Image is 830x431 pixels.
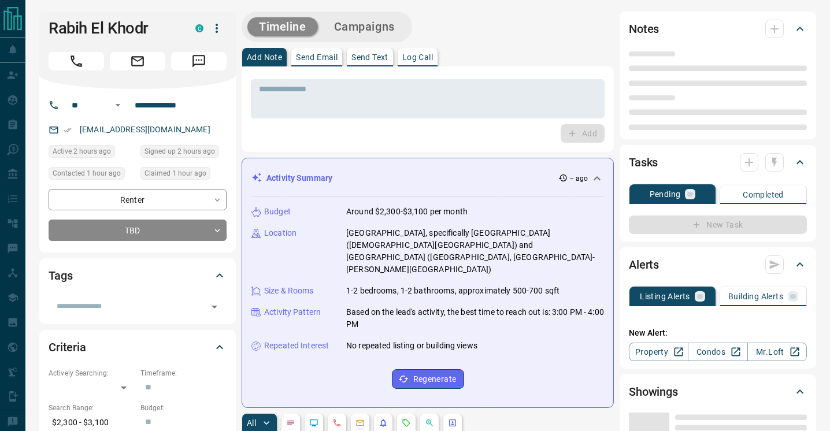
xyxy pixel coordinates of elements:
div: Showings [629,378,807,406]
p: Budget [264,206,291,218]
div: condos.ca [195,24,203,32]
svg: Email Verified [64,126,72,134]
p: Size & Rooms [264,285,314,297]
p: Pending [650,190,681,198]
p: 1-2 bedrooms, 1-2 bathrooms, approximately 500-700 sqft [346,285,559,297]
a: [EMAIL_ADDRESS][DOMAIN_NAME] [80,125,210,134]
svg: Listing Alerts [379,418,388,428]
p: Activity Pattern [264,306,321,318]
p: Budget: [140,403,227,413]
span: Claimed 1 hour ago [144,168,206,179]
span: Email [110,52,165,70]
svg: Agent Actions [448,418,457,428]
p: Around $2,300-$3,100 per month [346,206,468,218]
div: Tags [49,262,227,289]
p: -- ago [570,173,588,184]
span: Signed up 2 hours ago [144,146,215,157]
button: Campaigns [323,17,406,36]
h2: Alerts [629,255,659,274]
span: Active 2 hours ago [53,146,111,157]
p: Activity Summary [266,172,332,184]
p: Building Alerts [728,292,783,300]
svg: Notes [286,418,295,428]
p: Location [264,227,297,239]
h2: Notes [629,20,659,38]
button: Timeline [247,17,318,36]
button: Open [111,98,125,112]
div: Sun Oct 12 2025 [140,145,227,161]
svg: Requests [402,418,411,428]
div: Notes [629,15,807,43]
a: Property [629,343,688,361]
p: [GEOGRAPHIC_DATA], specifically [GEOGRAPHIC_DATA] ([DEMOGRAPHIC_DATA][GEOGRAPHIC_DATA]) and [GEOG... [346,227,604,276]
div: Sun Oct 12 2025 [49,145,135,161]
p: All [247,419,256,427]
p: Search Range: [49,403,135,413]
svg: Lead Browsing Activity [309,418,318,428]
p: Add Note [247,53,282,61]
h1: Rabih El Khodr [49,19,178,38]
h2: Showings [629,382,678,401]
p: Send Email [296,53,338,61]
svg: Calls [332,418,342,428]
div: Activity Summary-- ago [251,168,604,189]
h2: Tasks [629,153,658,172]
p: New Alert: [629,327,807,339]
svg: Opportunities [425,418,434,428]
p: Listing Alerts [640,292,690,300]
a: Mr.Loft [747,343,807,361]
div: Criteria [49,333,227,361]
div: Sun Oct 12 2025 [140,167,227,183]
span: Contacted 1 hour ago [53,168,121,179]
div: Tasks [629,148,807,176]
svg: Emails [355,418,365,428]
div: Sun Oct 12 2025 [49,167,135,183]
span: Call [49,52,104,70]
h2: Tags [49,266,72,285]
div: TBD [49,220,227,241]
p: Log Call [402,53,433,61]
p: Based on the lead's activity, the best time to reach out is: 3:00 PM - 4:00 PM [346,306,604,330]
p: Repeated Interest [264,340,329,352]
p: No repeated listing or building views [346,340,477,352]
a: Condos [688,343,747,361]
p: Send Text [351,53,388,61]
button: Regenerate [392,369,464,389]
span: Message [171,52,227,70]
div: Renter [49,189,227,210]
p: Completed [743,191,784,199]
h2: Criteria [49,338,86,356]
p: Actively Searching: [49,368,135,378]
button: Open [206,299,223,315]
p: Timeframe: [140,368,227,378]
div: Alerts [629,251,807,278]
